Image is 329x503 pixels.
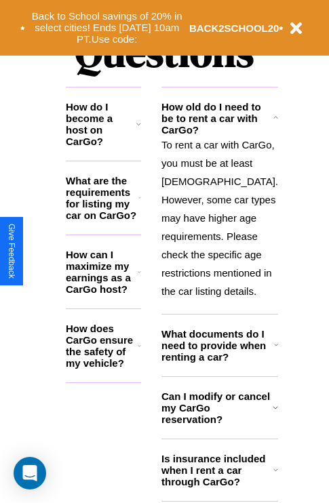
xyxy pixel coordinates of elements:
h3: How old do I need to be to rent a car with CarGo? [161,101,273,136]
h3: How does CarGo ensure the safety of my vehicle? [66,323,138,369]
p: To rent a car with CarGo, you must be at least [DEMOGRAPHIC_DATA]. However, some car types may ha... [161,136,278,300]
b: BACK2SCHOOL20 [189,22,279,34]
h3: How can I maximize my earnings as a CarGo host? [66,249,138,295]
h3: Can I modify or cancel my CarGo reservation? [161,390,273,425]
button: Back to School savings of 20% in select cities! Ends [DATE] 10am PT.Use code: [25,7,189,49]
h3: Is insurance included when I rent a car through CarGo? [161,453,273,487]
div: Give Feedback [7,224,16,279]
div: Open Intercom Messenger [14,457,46,489]
h3: What documents do I need to provide when renting a car? [161,328,274,363]
h3: What are the requirements for listing my car on CarGo? [66,175,138,221]
h3: How do I become a host on CarGo? [66,101,136,147]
